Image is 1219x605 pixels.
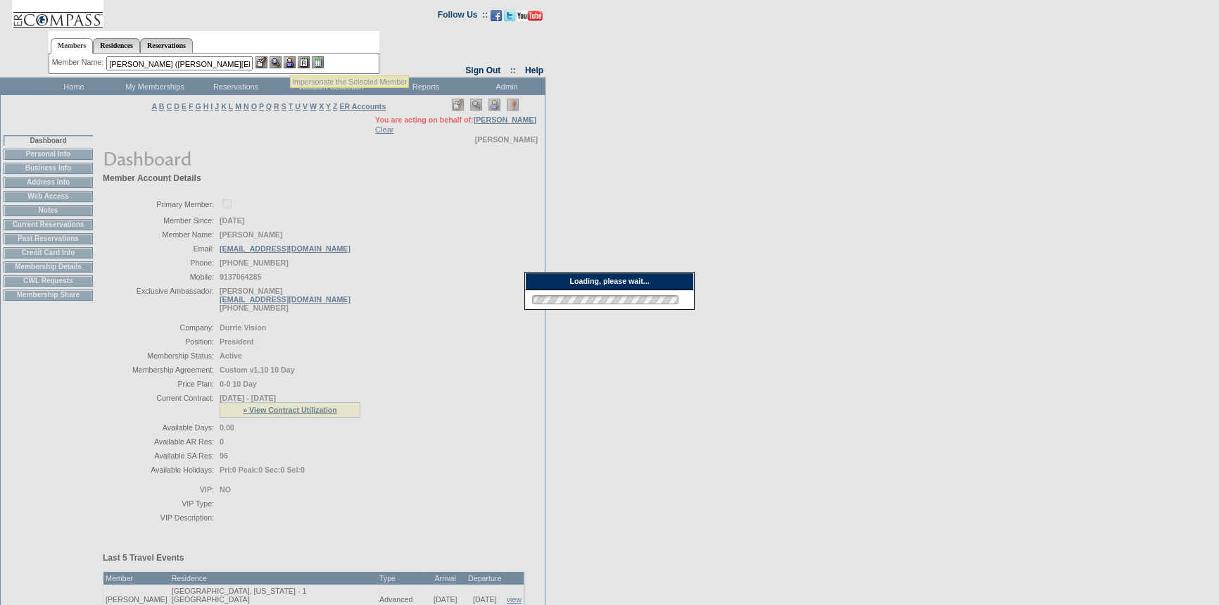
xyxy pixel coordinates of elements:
a: Subscribe to our YouTube Channel [517,14,543,23]
a: Become our fan on Facebook [491,14,502,23]
a: Residences [93,38,140,53]
td: Follow Us :: [438,8,488,25]
img: b_calculator.gif [312,56,324,68]
img: Become our fan on Facebook [491,10,502,21]
div: Member Name: [52,56,106,68]
img: View [270,56,282,68]
a: Help [525,66,543,75]
img: loading.gif [528,293,683,306]
span: :: [510,66,516,75]
a: Reservations [140,38,193,53]
img: Subscribe to our YouTube Channel [517,11,543,21]
div: Loading, please wait... [525,273,694,290]
img: b_edit.gif [255,56,267,68]
a: Follow us on Twitter [504,14,515,23]
a: Sign Out [465,66,500,75]
img: Follow us on Twitter [504,10,515,21]
img: Reservations [298,56,310,68]
a: Members [51,38,94,54]
img: Impersonate [284,56,296,68]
